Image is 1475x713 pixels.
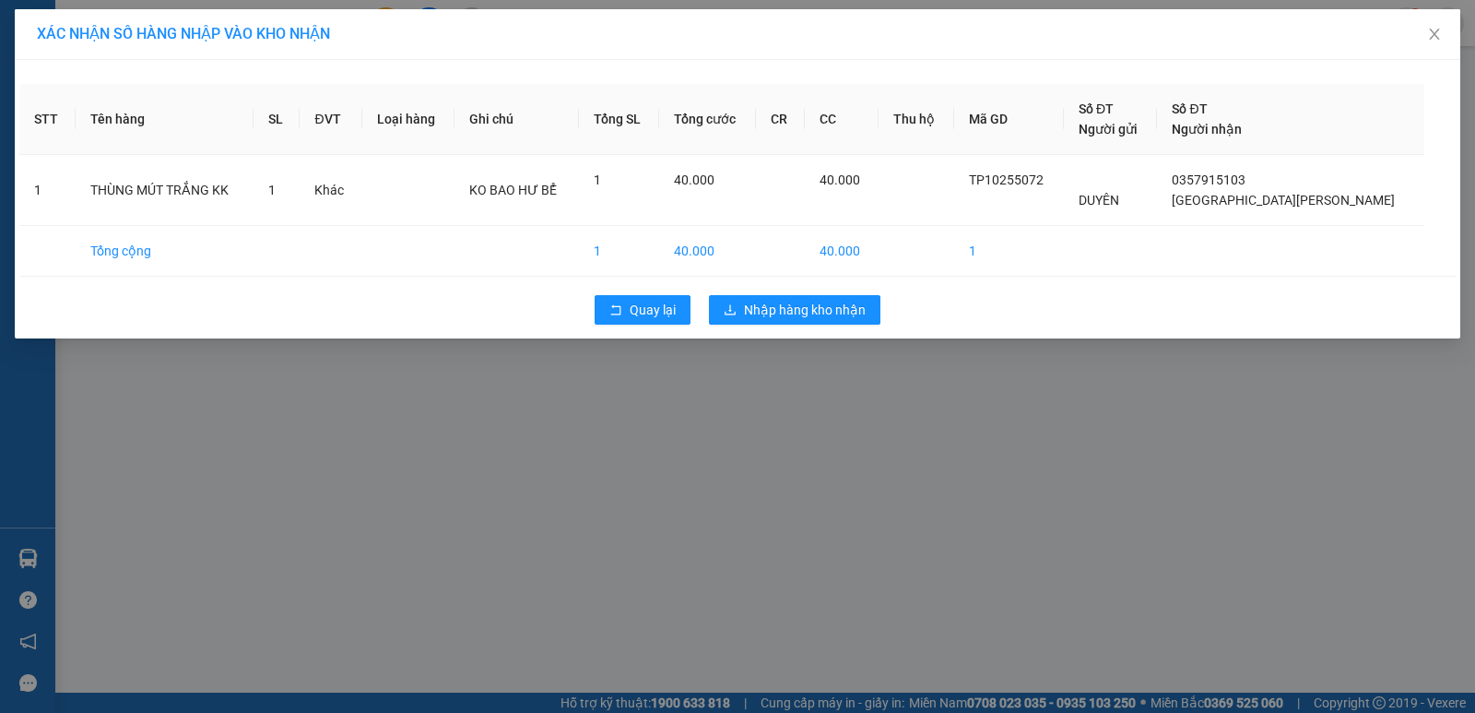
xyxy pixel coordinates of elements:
span: [GEOGRAPHIC_DATA][PERSON_NAME] [1172,193,1395,208]
th: Mã GD [954,84,1064,155]
th: Tên hàng [76,84,253,155]
span: VP Cầu Kè - [38,36,148,53]
span: Người nhận [1172,122,1242,137]
p: NHẬN: [7,62,269,97]
span: Nhập hàng kho nhận [744,300,866,320]
span: KO BAO HƯ BỂ [469,183,557,197]
button: rollbackQuay lại [595,295,690,325]
td: 40.000 [659,226,756,277]
th: Loại hàng [362,84,454,155]
span: 40.000 [820,172,860,187]
span: Người gửi [1079,122,1138,137]
span: SƠN [115,36,148,53]
td: 1 [954,226,1064,277]
span: rollback [609,303,622,318]
span: VP [PERSON_NAME] ([GEOGRAPHIC_DATA]) [7,62,185,97]
span: 0907111168 - [7,100,210,117]
span: 0357915103 [1172,172,1245,187]
th: ĐVT [300,84,362,155]
td: Khác [300,155,362,226]
td: THÙNG MÚT TRẮNG KK [76,155,253,226]
td: 40.000 [805,226,879,277]
th: Ghi chú [454,84,578,155]
td: 1 [19,155,76,226]
strong: BIÊN NHẬN GỬI HÀNG [62,10,214,28]
span: 1 [268,183,276,197]
span: Số ĐT [1079,101,1114,116]
p: GỬI: [7,36,269,53]
span: Quay lại [630,300,676,320]
td: Tổng cộng [76,226,253,277]
th: Tổng cước [659,84,756,155]
span: download [724,303,737,318]
span: 40.000 [674,172,714,187]
th: CR [756,84,805,155]
th: SL [254,84,301,155]
span: XÁC NHẬN SỐ HÀNG NHẬP VÀO KHO NHẬN [37,25,330,42]
span: Số ĐT [1172,101,1207,116]
th: Tổng SL [579,84,660,155]
span: close [1427,27,1442,42]
span: TP10255072 [969,172,1044,187]
th: Thu hộ [879,84,953,155]
button: Close [1409,9,1460,61]
span: DUYÊN [1079,193,1119,208]
th: CC [805,84,879,155]
span: [PERSON_NAME] [99,100,210,117]
span: 1 [594,172,601,187]
span: GIAO: [7,120,44,137]
button: downloadNhập hàng kho nhận [709,295,880,325]
td: 1 [579,226,660,277]
th: STT [19,84,76,155]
